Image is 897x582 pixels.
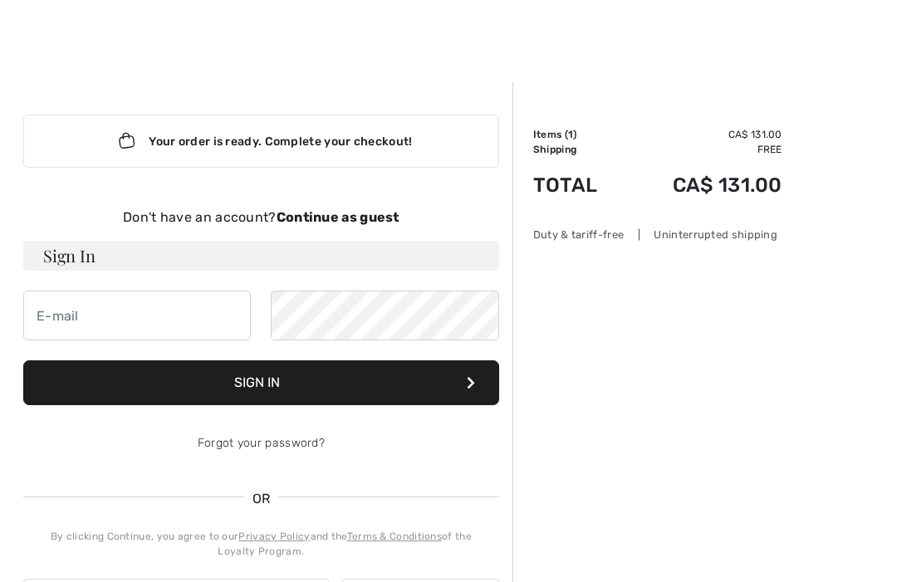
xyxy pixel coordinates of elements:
input: E-mail [23,291,251,340]
a: Privacy Policy [238,531,310,542]
div: By clicking Continue, you agree to our and the of the Loyalty Program. [23,529,499,559]
div: Don't have an account? [23,208,499,227]
strong: Continue as guest [277,209,399,225]
div: Duty & tariff-free | Uninterrupted shipping [533,227,782,242]
td: Total [533,157,625,213]
div: Your order is ready. Complete your checkout! [23,115,499,168]
td: Shipping [533,142,625,157]
button: Sign In [23,360,499,405]
td: Items ( ) [533,127,625,142]
h3: Sign In [23,241,499,271]
a: Terms & Conditions [347,531,442,542]
span: OR [244,489,279,509]
a: Forgot your password? [198,436,325,450]
iframe: Sign in with Google Dialog [556,17,880,315]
